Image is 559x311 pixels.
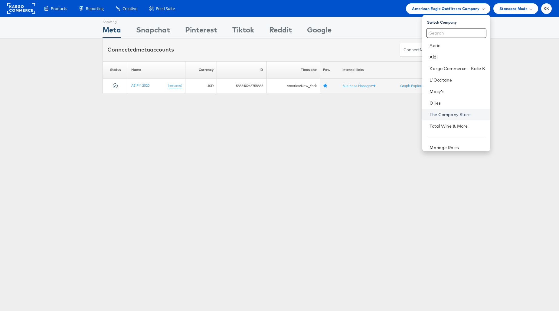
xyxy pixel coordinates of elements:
[420,47,430,53] span: meta
[123,6,137,12] span: Creative
[430,89,485,95] a: Macy's
[499,5,528,12] span: Standard Mode
[107,46,174,54] div: Connected accounts
[103,61,128,79] th: Status
[426,28,486,38] input: Search
[430,112,485,118] a: The Company Store
[103,17,121,25] div: Showing
[430,123,485,129] a: Total Wine & More
[430,54,485,60] a: Aldi
[412,5,479,12] span: American Eagle Outfitters Company
[430,145,459,150] a: Manage Roles
[86,6,104,12] span: Reporting
[185,61,217,79] th: Currency
[128,61,185,79] th: Name
[430,65,485,72] a: Kargo Commerce - Kalie K
[430,100,485,106] a: Ollies
[342,83,375,88] a: Business Manager
[544,7,549,11] span: KK
[400,83,428,88] a: Graph Explorer
[168,83,182,88] a: (rename)
[136,25,170,38] div: Snapchat
[136,46,150,53] span: meta
[51,6,67,12] span: Products
[400,43,452,57] button: ConnectmetaAccounts
[185,25,217,38] div: Pinterest
[156,6,175,12] span: Feed Suite
[307,25,332,38] div: Google
[217,79,266,93] td: 585540248758886
[430,77,485,83] a: L'Occitane
[266,79,320,93] td: America/New_York
[430,42,485,48] a: Aerie
[232,25,254,38] div: Tiktok
[185,79,217,93] td: USD
[103,25,121,38] div: Meta
[269,25,292,38] div: Reddit
[266,61,320,79] th: Timezone
[131,83,149,88] a: AE PM 2020
[427,17,490,25] div: Switch Company
[217,61,266,79] th: ID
